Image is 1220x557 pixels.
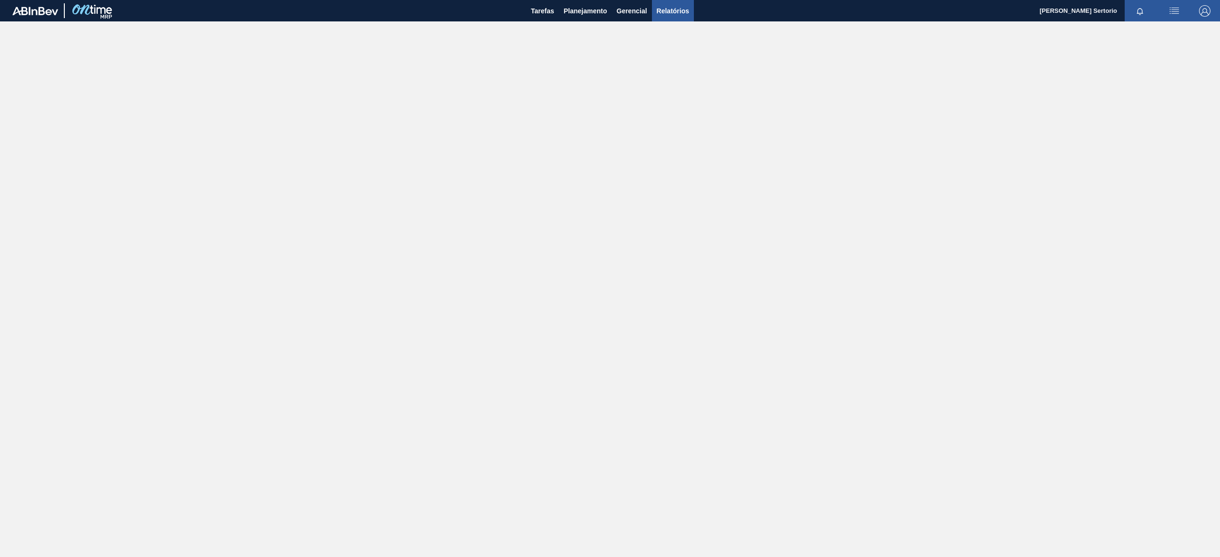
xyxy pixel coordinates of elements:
img: Logout [1199,5,1210,17]
span: Planejamento [564,5,607,17]
img: userActions [1169,5,1180,17]
span: Relatórios [657,5,689,17]
img: TNhmsLtSVTkK8tSr43FrP2fwEKptu5GPRR3wAAAABJRU5ErkJggg== [12,7,58,15]
button: Notificações [1125,4,1155,18]
span: Tarefas [531,5,554,17]
span: Gerencial [617,5,647,17]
